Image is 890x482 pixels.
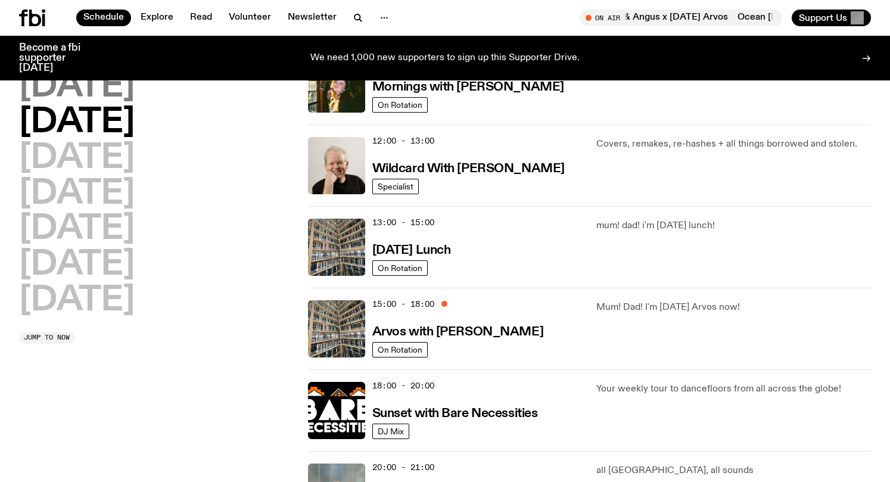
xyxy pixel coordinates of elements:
[378,100,422,109] span: On Rotation
[378,427,404,436] span: DJ Mix
[19,70,135,104] button: [DATE]
[19,106,135,139] button: [DATE]
[372,179,419,194] a: Specialist
[378,345,422,354] span: On Rotation
[372,160,565,175] a: Wildcard With [PERSON_NAME]
[372,244,451,257] h3: [DATE] Lunch
[372,81,564,94] h3: Mornings with [PERSON_NAME]
[799,13,847,23] span: Support Us
[372,260,428,276] a: On Rotation
[372,342,428,357] a: On Rotation
[596,464,871,478] p: all [GEOGRAPHIC_DATA], all sounds
[183,10,219,26] a: Read
[372,408,538,420] h3: Sunset with Bare Necessities
[372,97,428,113] a: On Rotation
[308,300,365,357] img: A corner shot of the fbi music library
[19,213,135,246] button: [DATE]
[76,10,131,26] a: Schedule
[372,405,538,420] a: Sunset with Bare Necessities
[222,10,278,26] a: Volunteer
[378,182,413,191] span: Specialist
[372,217,434,228] span: 13:00 - 15:00
[596,219,871,233] p: mum! dad! i'm [DATE] lunch!
[19,178,135,211] button: [DATE]
[19,284,135,318] button: [DATE]
[372,326,543,338] h3: Arvos with [PERSON_NAME]
[308,219,365,276] img: A corner shot of the fbi music library
[372,163,565,175] h3: Wildcard With [PERSON_NAME]
[372,135,434,147] span: 12:00 - 13:00
[24,334,70,341] span: Jump to now
[19,248,135,282] button: [DATE]
[281,10,344,26] a: Newsletter
[372,424,409,439] a: DJ Mix
[596,382,871,396] p: Your weekly tour to dancefloors from all across the globe!
[580,10,782,26] button: On AirOcean [PERSON_NAME] & Angus x [DATE] ArvosOcean [PERSON_NAME] & Angus x [DATE] Arvos
[19,43,95,73] h3: Become a fbi supporter [DATE]
[133,10,181,26] a: Explore
[308,137,365,194] img: Stuart is smiling charmingly, wearing a black t-shirt against a stark white background.
[372,298,434,310] span: 15:00 - 18:00
[792,10,871,26] button: Support Us
[596,137,871,151] p: Covers, remakes, re-hashes + all things borrowed and stolen.
[372,242,451,257] a: [DATE] Lunch
[378,263,422,272] span: On Rotation
[372,380,434,391] span: 18:00 - 20:00
[19,332,74,344] button: Jump to now
[19,142,135,175] button: [DATE]
[372,324,543,338] a: Arvos with [PERSON_NAME]
[310,53,580,64] p: We need 1,000 new supporters to sign up this Supporter Drive.
[308,382,365,439] img: Bare Necessities
[308,55,365,113] img: Freya smiles coyly as she poses for the image.
[372,79,564,94] a: Mornings with [PERSON_NAME]
[596,300,871,315] p: Mum! Dad! I'm [DATE] Arvos now!
[372,462,434,473] span: 20:00 - 21:00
